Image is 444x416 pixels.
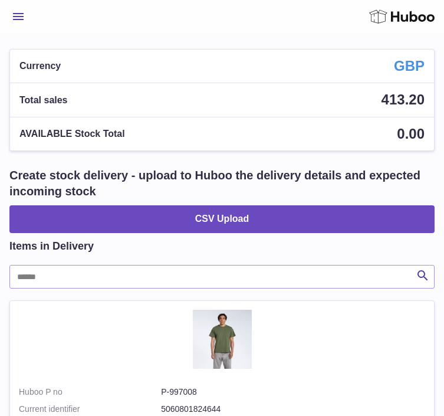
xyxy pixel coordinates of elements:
span: Currency [19,60,61,73]
img: Men's Oversized Premium Weight T-Shirt, Khaki Green, XS [193,310,252,369]
h1: Create stock delivery - upload to Huboo the delivery details and expected incoming stock [9,168,435,199]
span: 413.20 [381,91,425,107]
dd: 5060801824644 [161,404,425,415]
dt: Huboo P no [19,386,161,398]
span: Total sales [19,94,68,107]
a: AVAILABLE Stock Total 0.00 [10,117,434,150]
span: 0.00 [397,126,425,142]
dt: Current identifier [19,404,161,415]
a: Total sales 413.20 [10,83,434,116]
span: AVAILABLE Stock Total [19,127,125,140]
dd: P-997008 [161,386,425,398]
h2: Items in Delivery [9,239,94,253]
button: CSV Upload [9,205,435,233]
strong: GBP [394,57,425,76]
